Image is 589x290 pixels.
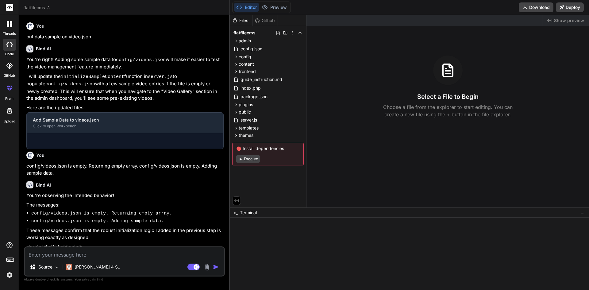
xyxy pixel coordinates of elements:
h3: Select a File to Begin [417,92,479,101]
p: config/videos.json is empty. Returning empty array. config/videos.json is empty. Adding sample data. [26,163,224,176]
p: [PERSON_NAME] 4 S.. [75,264,120,270]
p: These messages confirm that the robust initialization logic I added in the previous step is worki... [26,227,224,241]
h6: You [36,23,44,29]
h6: You [36,152,44,158]
span: flatfilecms [23,5,51,11]
span: >_ [233,210,238,216]
label: code [5,52,14,57]
button: Editor [234,3,259,12]
code: config/videos.json is empty. Adding sample data. [31,218,164,224]
p: You're right! Adding some sample data to will make it easier to test the video management feature... [26,56,224,71]
img: settings [4,270,15,280]
img: attachment [203,264,210,271]
code: server.js [148,74,173,79]
code: config/videos.json [45,82,95,87]
span: templates [239,125,259,131]
p: Always double-check its answers. Your in Bind [24,276,225,282]
code: initializeSampleContent [61,74,124,79]
span: frontend [239,68,256,75]
p: I will update the function in to populate with a few sample video entries if the file is empty or... [26,73,224,102]
span: Show preview [554,17,584,24]
button: Add Sample Data to videos.jsonClick to open Workbench [27,113,223,133]
img: Pick Models [54,265,60,270]
span: plugins [239,102,253,108]
div: Github [252,17,278,24]
span: package.json [240,93,268,100]
span: content [239,61,254,67]
button: Deploy [556,2,584,12]
p: Here are the updated files: [26,104,224,111]
p: put data sample on video.json [26,33,224,41]
button: Preview [259,3,289,12]
button: Execute [236,155,260,163]
span: public [239,109,251,115]
div: Click to open Workbench [33,124,217,129]
span: guide_instruction.md [240,76,283,83]
label: prem [5,96,13,101]
p: You're observing the intended behavior! [26,192,224,199]
span: themes [239,132,253,138]
label: Upload [4,119,15,124]
button: − [579,208,585,218]
img: icon [213,264,219,270]
div: Files [230,17,252,24]
span: Terminal [240,210,257,216]
p: Here's what's happening: [26,243,224,250]
div: Add Sample Data to videos.json [33,117,217,123]
code: config/videos.json is empty. Returning empty array. [31,211,172,216]
span: index.php [240,84,261,92]
p: Choose a file from the explorer to start editing. You can create a new file using the + button in... [379,103,517,118]
span: privacy [82,277,93,281]
p: The messages: [26,202,224,209]
span: config [239,54,251,60]
label: threads [3,31,16,36]
h6: Bind AI [36,46,51,52]
span: admin [239,38,251,44]
span: config.json [240,45,263,52]
span: This message appears to be truncated. The response may be incomplete. [40,138,191,144]
span: Install dependencies [236,145,300,152]
img: Claude 4 Sonnet [66,264,72,270]
span: − [581,210,584,216]
h6: Bind AI [36,182,51,188]
label: GitHub [4,73,15,78]
span: server.js [240,116,258,124]
code: config/videos.json [116,57,166,63]
button: Download [519,2,553,12]
span: flatfilecms [233,30,256,36]
p: Source [38,264,52,270]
